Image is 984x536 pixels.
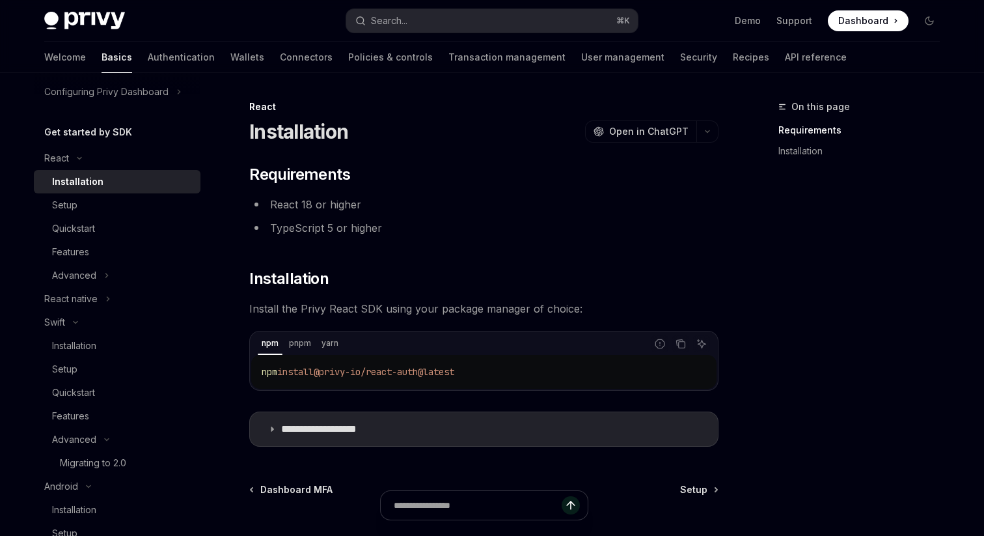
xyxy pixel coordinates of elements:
button: Ask AI [693,335,710,352]
a: Authentication [148,42,215,73]
a: Installation [34,334,200,358]
button: Toggle Advanced section [34,428,200,451]
button: Toggle React native section [34,287,200,311]
button: Toggle Android section [34,475,200,498]
div: Installation [52,502,96,518]
a: Installation [34,170,200,193]
button: Report incorrect code [651,335,668,352]
a: Security [680,42,717,73]
li: React 18 or higher [249,195,718,214]
span: ⌘ K [616,16,630,26]
a: Setup [34,358,200,381]
div: Advanced [52,432,96,447]
a: Requirements [778,120,950,141]
div: Setup [52,197,77,213]
li: TypeScript 5 or higher [249,219,718,237]
a: Setup [34,193,200,217]
div: yarn [318,335,342,351]
button: Open in ChatGPT [585,120,696,143]
span: Dashboard [838,14,888,27]
a: Connectors [280,42,333,73]
a: User management [581,42,664,73]
span: Dashboard MFA [260,483,333,496]
div: Migrating to 2.0 [60,455,126,471]
div: React native [44,291,98,307]
div: Search... [371,13,407,29]
span: @privy-io/react-auth@latest [314,366,454,378]
a: Dashboard [828,10,909,31]
a: Welcome [44,42,86,73]
a: Installation [34,498,200,522]
div: React [249,100,718,113]
div: Advanced [52,268,96,283]
h5: Get started by SDK [44,124,132,140]
button: Toggle Swift section [34,311,200,334]
span: On this page [791,99,850,115]
a: Wallets [230,42,264,73]
a: Features [34,404,200,428]
button: Toggle dark mode [919,10,940,31]
div: pnpm [285,335,315,351]
button: Copy the contents from the code block [672,335,689,352]
button: Toggle Advanced section [34,264,200,287]
a: Features [34,240,200,264]
div: React [44,150,69,166]
div: Installation [52,174,103,190]
button: Send message [562,496,580,515]
div: Features [52,408,89,424]
a: Dashboard MFA [251,483,333,496]
span: Install the Privy React SDK using your package manager of choice: [249,300,718,318]
button: Toggle React section [34,147,200,170]
span: npm [262,366,277,378]
a: Recipes [733,42,769,73]
div: Features [52,244,89,260]
div: Quickstart [52,385,95,401]
img: dark logo [44,12,125,30]
a: Basics [102,42,132,73]
div: Installation [52,338,96,354]
a: Migrating to 2.0 [34,451,200,475]
span: Requirements [249,164,350,185]
div: Android [44,479,78,494]
a: Quickstart [34,217,200,240]
div: Quickstart [52,221,95,236]
a: Demo [735,14,761,27]
a: Quickstart [34,381,200,404]
a: Policies & controls [348,42,433,73]
h1: Installation [249,120,348,143]
div: Setup [52,361,77,377]
span: install [277,366,314,378]
div: Swift [44,315,65,330]
span: Setup [680,483,707,496]
a: Support [776,14,812,27]
span: Installation [249,268,329,289]
a: Installation [778,141,950,162]
div: npm [258,335,282,351]
a: API reference [785,42,847,73]
a: Setup [680,483,717,496]
input: Ask a question... [394,491,562,520]
span: Open in ChatGPT [609,125,689,138]
a: Transaction management [448,42,566,73]
button: Open search [346,9,638,33]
